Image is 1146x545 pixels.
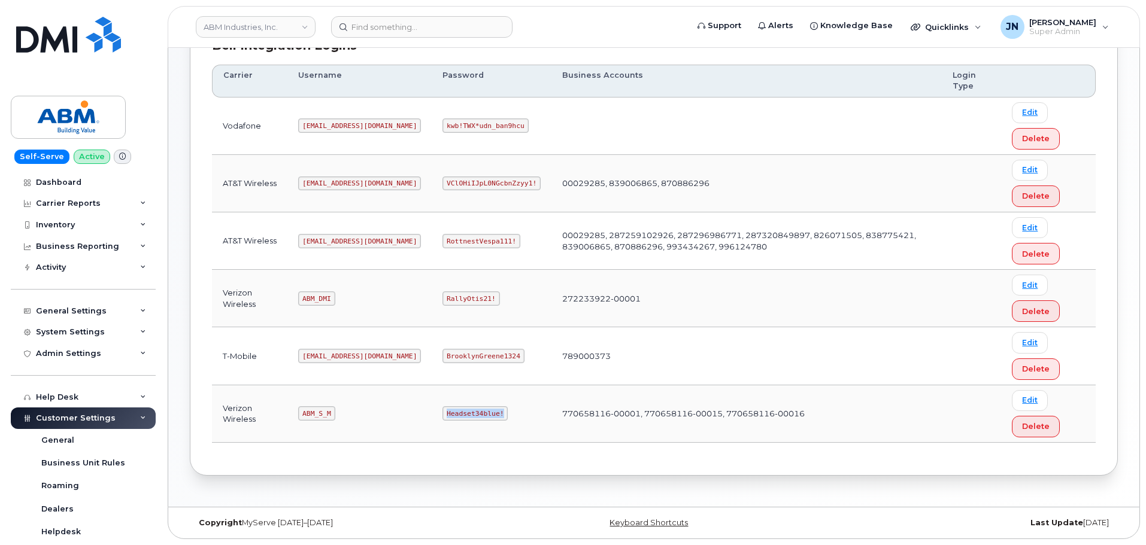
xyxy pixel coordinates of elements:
span: Support [708,20,741,32]
span: Alerts [768,20,793,32]
strong: Copyright [199,518,242,527]
span: Delete [1022,306,1050,317]
code: ABM_S_M [298,406,335,421]
th: Login Type [942,65,1001,98]
td: Verizon Wireless [212,270,287,327]
td: Vodafone [212,98,287,155]
button: Delete [1012,128,1060,150]
th: Business Accounts [551,65,942,98]
span: Delete [1022,363,1050,375]
td: Verizon Wireless [212,385,287,443]
a: Alerts [750,14,802,38]
a: Edit [1012,275,1048,296]
a: Knowledge Base [802,14,901,38]
a: Edit [1012,160,1048,181]
div: [DATE] [808,518,1118,528]
span: Knowledge Base [820,20,893,32]
td: 789000373 [551,327,942,385]
button: Delete [1012,358,1060,380]
code: [EMAIL_ADDRESS][DOMAIN_NAME] [298,349,421,363]
code: kwb!TWX*udn_ban9hcu [442,118,528,133]
td: AT&T Wireless [212,212,287,270]
a: Edit [1012,390,1048,411]
a: ABM Industries, Inc. [196,16,316,38]
span: Delete [1022,133,1050,144]
a: Keyboard Shortcuts [610,518,688,527]
span: Delete [1022,421,1050,432]
strong: Last Update [1030,518,1083,527]
input: Find something... [331,16,513,38]
td: 00029285, 839006865, 870886296 [551,155,942,212]
td: T-Mobile [212,327,287,385]
th: Carrier [212,65,287,98]
div: Joe Nguyen Jr. [992,15,1117,39]
button: Delete [1012,300,1060,322]
code: [EMAIL_ADDRESS][DOMAIN_NAME] [298,234,421,248]
button: Delete [1012,185,1060,207]
span: Super Admin [1029,27,1096,36]
a: Edit [1012,102,1048,123]
code: VClOHiIJpL0NGcbnZzyy1! [442,176,541,191]
td: 272233922-00001 [551,270,942,327]
td: AT&T Wireless [212,155,287,212]
code: BrooklynGreene1324 [442,349,524,363]
code: Headset34blue! [442,406,508,421]
code: RottnestVespa111! [442,234,520,248]
div: Quicklinks [902,15,990,39]
a: Edit [1012,217,1048,238]
span: Delete [1022,190,1050,202]
span: Delete [1022,248,1050,260]
div: MyServe [DATE]–[DATE] [190,518,499,528]
a: Support [689,14,750,38]
th: Password [432,65,551,98]
code: RallyOtis21! [442,291,499,306]
span: Quicklinks [925,22,969,32]
th: Username [287,65,432,98]
span: JN [1006,20,1018,34]
button: Delete [1012,416,1060,437]
button: Delete [1012,243,1060,264]
code: ABM_DMI [298,291,335,306]
span: [PERSON_NAME] [1029,17,1096,27]
code: [EMAIL_ADDRESS][DOMAIN_NAME] [298,176,421,191]
td: 00029285, 287259102926, 287296986771, 287320849897, 826071505, 838775421, 839006865, 870886296, 9... [551,212,942,270]
code: [EMAIL_ADDRESS][DOMAIN_NAME] [298,118,421,133]
td: 770658116-00001, 770658116-00015, 770658116-00016 [551,385,942,443]
a: Edit [1012,332,1048,353]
